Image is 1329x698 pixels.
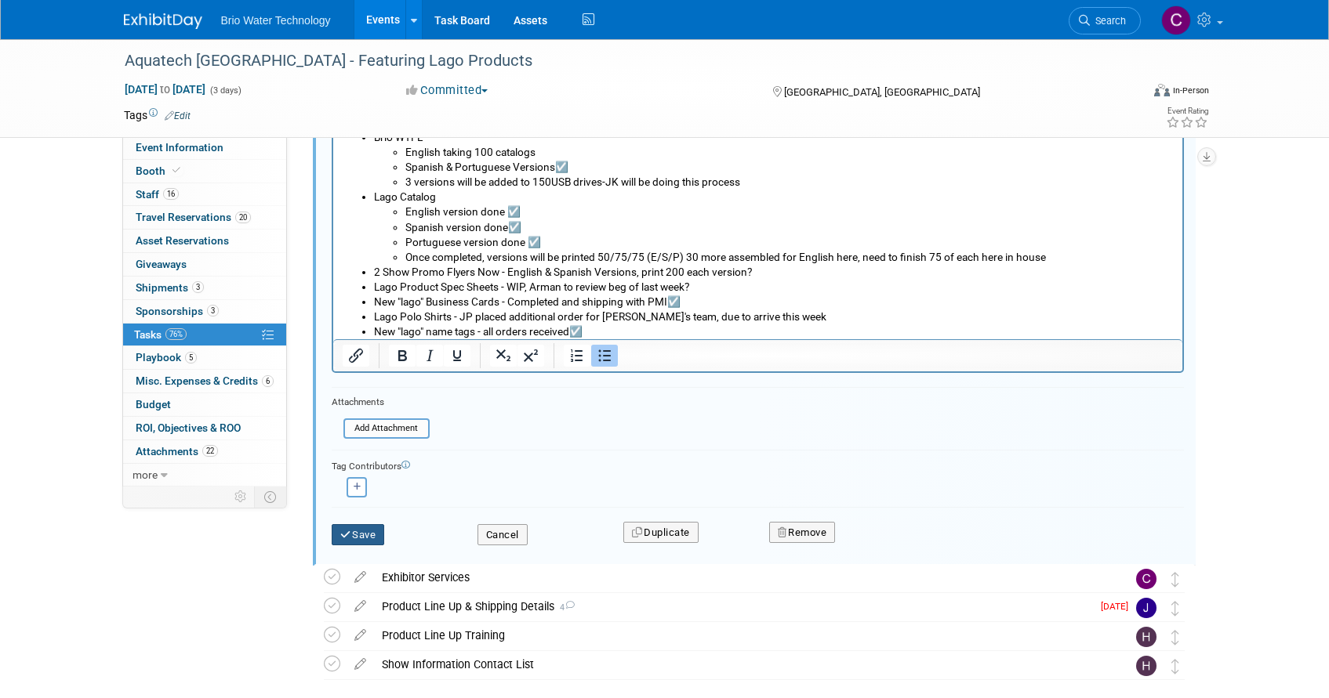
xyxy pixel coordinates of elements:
[123,393,286,416] a: Budget
[333,109,1182,339] iframe: Rich Text Area
[185,352,197,363] span: 5
[347,570,374,584] a: edit
[136,234,229,247] span: Asset Reservations
[136,421,241,434] span: ROI, Objectives & ROO
[123,417,286,439] a: ROI, Objectives & ROO
[124,107,191,123] td: Tags
[136,165,183,177] span: Booth
[133,468,158,481] span: more
[123,136,286,159] a: Event Information
[347,657,374,671] a: edit
[343,345,369,367] button: Insert/edit link
[1090,15,1126,27] span: Search
[136,305,219,317] span: Sponsorships
[1171,659,1179,674] i: Move task
[136,374,274,387] span: Misc. Expenses & Credits
[172,166,180,175] i: Booth reservation complete
[477,524,528,546] button: Cancel
[124,13,202,29] img: ExhibitDay
[136,258,187,270] span: Giveaways
[564,345,590,367] button: Numbered list
[1048,81,1210,105] div: Event Format
[123,324,286,346] a: Tasks76%
[123,253,286,276] a: Giveaways
[136,281,204,294] span: Shipments
[158,83,172,96] span: to
[416,345,443,367] button: Italic
[623,522,699,544] button: Duplicate
[134,328,187,341] span: Tasks
[374,564,1105,591] div: Exhibitor Services
[374,622,1105,649] div: Product Line Up Training
[136,351,197,363] span: Playbook
[1136,569,1157,589] img: Cynthia Mendoza
[165,110,191,121] a: Edit
[124,82,206,96] span: [DATE] [DATE]
[1136,598,1157,618] img: James Kang
[123,346,286,369] a: Playbook5
[444,345,470,367] button: Underline
[784,86,980,98] span: [GEOGRAPHIC_DATA], [GEOGRAPHIC_DATA]
[136,445,218,457] span: Attachments
[1069,7,1141,34] a: Search
[207,305,219,316] span: 3
[1154,84,1170,96] img: Format-Inperson.png
[254,486,286,507] td: Toggle Event Tabs
[123,277,286,299] a: Shipments3
[554,602,575,613] span: 4
[1136,656,1157,676] img: Harry Mesak
[347,628,374,642] a: edit
[136,188,179,201] span: Staff
[332,396,430,409] div: Attachments
[202,445,218,457] span: 22
[119,47,1117,75] div: Aquatech [GEOGRAPHIC_DATA] - Featuring Lago Products
[374,651,1105,678] div: Show Information Contact List
[1166,107,1208,115] div: Event Rating
[165,328,187,340] span: 76%
[136,398,171,410] span: Budget
[123,160,286,183] a: Booth
[1171,572,1179,587] i: Move task
[136,141,223,154] span: Event Information
[401,82,494,99] button: Committed
[136,211,251,223] span: Travel Reservations
[123,230,286,252] a: Asset Reservations
[517,345,544,367] button: Superscript
[490,345,517,367] button: Subscript
[123,206,286,229] a: Travel Reservations20
[123,464,286,486] a: more
[192,281,204,293] span: 3
[123,370,286,392] a: Misc. Expenses & Credits6
[374,593,1091,620] div: Product Line Up & Shipping Details
[1136,627,1157,647] img: Harry Mesak
[123,300,286,323] a: Sponsorships3
[1101,601,1136,612] span: [DATE]
[123,440,286,463] a: Attachments22
[209,85,241,96] span: (3 days)
[1171,630,1179,645] i: Move task
[221,14,331,27] span: Brio Water Technology
[163,188,179,200] span: 16
[332,457,1184,473] div: Tag Contributors
[769,522,836,544] button: Remove
[1161,5,1191,35] img: Cynthia Mendoza
[389,345,416,367] button: Bold
[235,212,251,223] span: 20
[591,345,618,367] button: Bullet list
[1171,601,1179,616] i: Move task
[1172,85,1209,96] div: In-Person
